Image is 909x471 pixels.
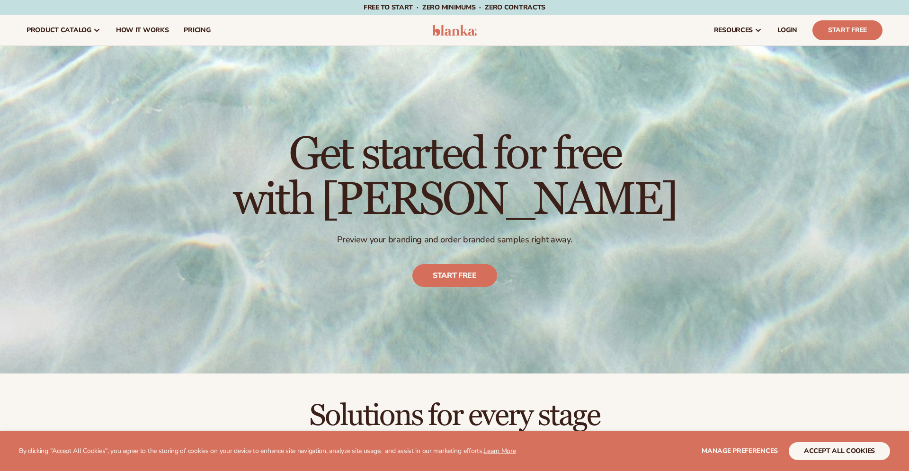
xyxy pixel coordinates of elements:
[702,442,778,460] button: Manage preferences
[108,15,177,45] a: How It Works
[19,447,516,455] p: By clicking "Accept All Cookies", you agree to the storing of cookies on your device to enhance s...
[702,446,778,455] span: Manage preferences
[777,27,797,34] span: LOGIN
[184,27,210,34] span: pricing
[432,25,477,36] img: logo
[412,265,497,287] a: Start free
[233,234,677,245] p: Preview your branding and order branded samples right away.
[176,15,218,45] a: pricing
[364,3,545,12] span: Free to start · ZERO minimums · ZERO contracts
[233,132,677,223] h1: Get started for free with [PERSON_NAME]
[714,27,753,34] span: resources
[19,15,108,45] a: product catalog
[116,27,169,34] span: How It Works
[770,15,805,45] a: LOGIN
[706,15,770,45] a: resources
[812,20,882,40] a: Start Free
[27,400,882,432] h2: Solutions for every stage
[789,442,890,460] button: accept all cookies
[483,446,516,455] a: Learn More
[27,27,91,34] span: product catalog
